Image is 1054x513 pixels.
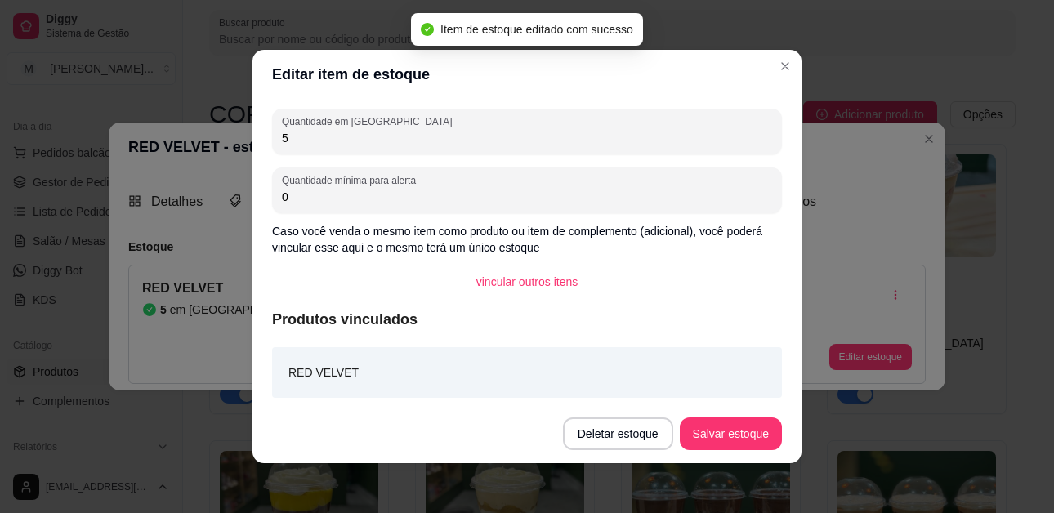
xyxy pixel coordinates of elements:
button: Salvar estoque [680,417,782,450]
input: Quantidade mínima para alerta [282,189,772,205]
button: Deletar estoque [563,417,673,450]
input: Quantidade em estoque [282,130,772,146]
article: RED VELVET [288,364,359,381]
label: Quantidade em [GEOGRAPHIC_DATA] [282,114,458,128]
button: Close [772,53,798,79]
p: Caso você venda o mesmo item como produto ou item de complemento (adicional), você poderá vincula... [272,223,782,256]
span: Item de estoque editado com sucesso [440,23,633,36]
header: Editar item de estoque [252,50,802,99]
span: check-circle [421,23,434,36]
article: Produtos vinculados [272,308,782,331]
label: Quantidade mínima para alerta [282,173,422,187]
button: vincular outros itens [463,265,592,298]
